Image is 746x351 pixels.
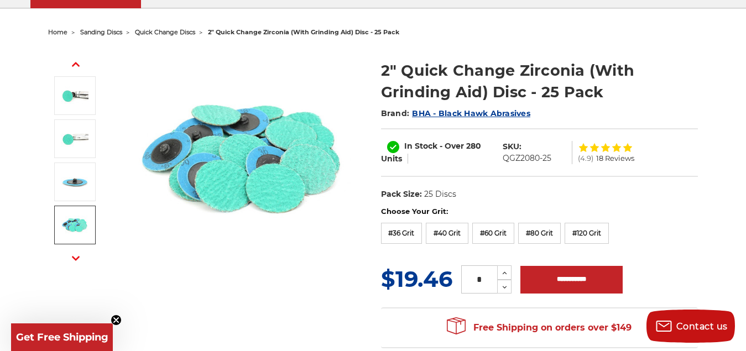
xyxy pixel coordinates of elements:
img: 2 inch zirconia plus grinding aid quick change disc 36 grit [61,211,88,239]
span: Free Shipping on orders over $149 [447,317,632,339]
img: green sanding disc on Air Grinder Tools [61,125,88,153]
div: Get Free ShippingClose teaser [11,323,113,351]
span: 280 [466,141,481,151]
h1: 2" Quick Change Zirconia (With Grinding Aid) Disc - 25 Pack [381,60,698,103]
a: sanding discs [80,28,122,36]
button: Previous [62,53,89,76]
dt: SKU: [503,141,521,153]
span: (4.9) [578,155,593,162]
span: Contact us [676,321,728,332]
span: Get Free Shipping [16,331,108,343]
a: BHA - Black Hawk Abrasives [412,108,530,118]
span: Units [381,154,402,164]
img: 2 inch zirconia plus grinding aid quick change disc [132,48,353,269]
dt: Pack Size: [381,188,422,200]
span: $19.46 [381,265,452,292]
a: home [48,28,67,36]
span: - Over [440,141,464,151]
span: Brand: [381,108,410,118]
dd: QGZ2080-25 [503,153,551,164]
span: In Stock [404,141,437,151]
button: Contact us [646,310,735,343]
span: 2" quick change zirconia (with grinding aid) disc - 25 pack [208,28,399,36]
span: 18 Reviews [596,155,634,162]
img: 2" Quick Change Zirconia (With Grinding Aid) Disc - 25 Pack [61,82,88,109]
button: Close teaser [111,315,122,326]
a: quick change discs [135,28,195,36]
img: roloc type r attachment [61,168,88,196]
label: Choose Your Grit: [381,206,698,217]
button: Next [62,247,89,270]
dd: 25 Discs [424,188,456,200]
